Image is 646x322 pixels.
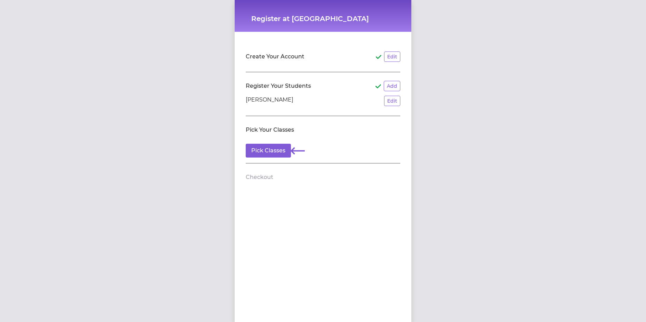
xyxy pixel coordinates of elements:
[384,96,400,106] button: Edit
[251,14,395,23] h1: Register at [GEOGRAPHIC_DATA]
[384,51,400,62] button: Edit
[246,96,293,106] p: [PERSON_NAME]
[246,126,294,134] h2: Pick Your Classes
[246,173,273,181] h2: Checkout
[246,144,291,158] button: Pick Classes
[246,53,304,61] h2: Create Your Account
[384,81,400,91] button: Add
[246,82,311,90] h2: Register Your Students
